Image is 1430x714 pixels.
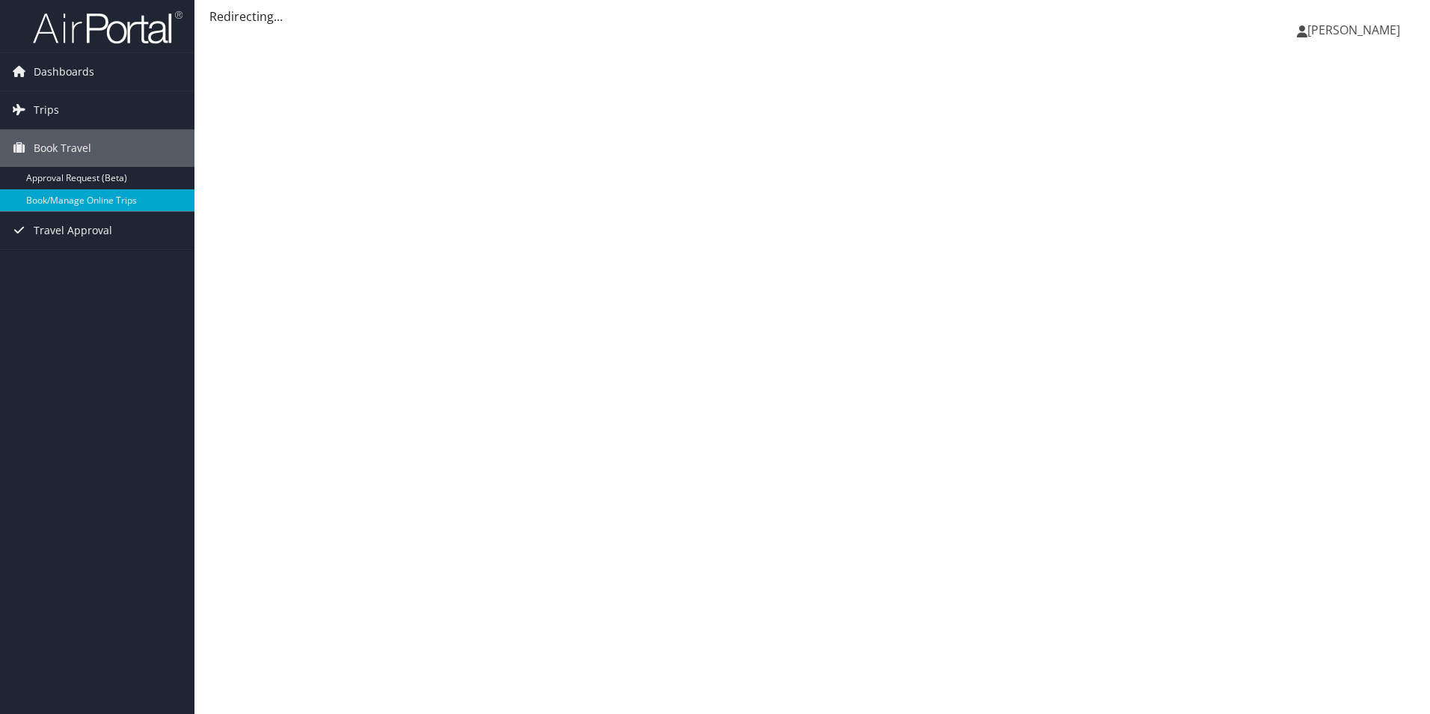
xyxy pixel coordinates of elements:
[33,10,182,45] img: airportal-logo.png
[34,91,59,129] span: Trips
[1297,7,1415,52] a: [PERSON_NAME]
[34,212,112,249] span: Travel Approval
[1307,22,1400,38] span: [PERSON_NAME]
[209,7,1415,25] div: Redirecting...
[34,129,91,167] span: Book Travel
[34,53,94,91] span: Dashboards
